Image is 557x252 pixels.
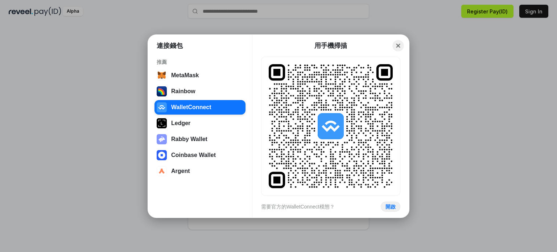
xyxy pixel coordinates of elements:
[157,150,167,160] img: svg+xml,%3Csvg%20width%3D%2228%22%20height%3D%2228%22%20viewBox%3D%220%200%2028%2028%22%20fill%3D...
[154,100,246,115] button: WalletConnect
[318,113,344,139] img: svg+xml,%3Csvg%20width%3D%2228%22%20height%3D%2228%22%20viewBox%3D%220%200%2028%2028%22%20fill%3D...
[157,102,167,112] img: svg+xml,%3Csvg%20width%3D%2228%22%20height%3D%2228%22%20viewBox%3D%220%200%2028%2028%22%20fill%3D...
[157,70,167,80] img: svg+xml,%3Csvg%20width%3D%2228%22%20height%3D%2228%22%20viewBox%3D%220%200%2028%2028%22%20fill%3D...
[314,41,347,50] div: 用手機掃描
[171,168,190,174] div: Argent
[261,203,335,210] div: 需要官方的WalletConnect模態？
[381,202,400,212] button: 開啟
[171,88,195,95] div: Rainbow
[154,132,246,146] button: Rabby Wallet
[157,86,167,96] img: svg+xml,%3Csvg%20width%3D%22120%22%20height%3D%22120%22%20viewBox%3D%220%200%20120%20120%22%20fil...
[393,40,404,51] button: Close
[157,59,243,65] div: 推薦
[157,134,167,144] img: svg+xml,%3Csvg%20xmlns%3D%22http%3A%2F%2Fwww.w3.org%2F2000%2Fsvg%22%20fill%3D%22none%22%20viewBox...
[157,118,167,128] img: svg+xml,%3Csvg%20xmlns%3D%22http%3A%2F%2Fwww.w3.org%2F2000%2Fsvg%22%20width%3D%2228%22%20height%3...
[171,120,190,127] div: Ledger
[157,41,183,50] h1: 連接錢包
[157,166,167,176] img: svg+xml,%3Csvg%20width%3D%2228%22%20height%3D%2228%22%20viewBox%3D%220%200%2028%2028%22%20fill%3D...
[154,164,246,178] button: Argent
[171,152,216,158] div: Coinbase Wallet
[154,116,246,131] button: Ledger
[171,104,211,111] div: WalletConnect
[154,68,246,83] button: MetaMask
[154,84,246,99] button: Rainbow
[171,136,207,142] div: Rabby Wallet
[154,148,246,162] button: Coinbase Wallet
[171,72,199,79] div: MetaMask
[385,203,396,210] div: 開啟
